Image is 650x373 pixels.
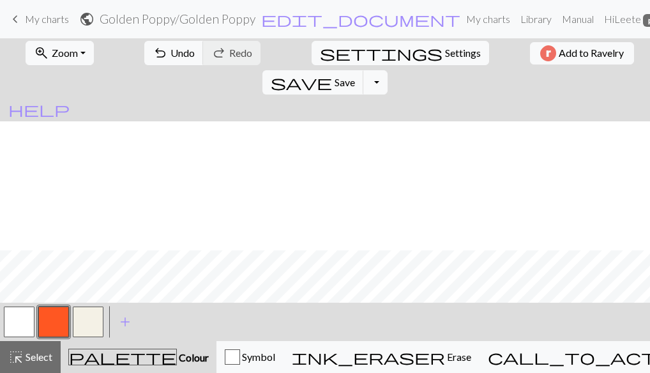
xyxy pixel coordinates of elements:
span: Add to Ravelry [559,45,624,61]
span: undo [153,44,168,62]
button: Erase [283,341,480,373]
span: help [8,100,70,118]
button: Undo [144,41,204,65]
span: Select [24,351,52,363]
span: Save [335,76,355,88]
span: Undo [170,47,195,59]
span: Settings [445,45,481,61]
button: Zoom [26,41,94,65]
button: SettingsSettings [312,41,489,65]
span: My charts [25,13,69,25]
span: add [117,313,133,331]
span: Zoom [52,47,78,59]
span: Symbol [240,351,275,363]
i: Settings [320,45,442,61]
span: zoom_in [34,44,49,62]
button: Save [262,70,364,95]
span: save [271,73,332,91]
span: edit_document [261,10,460,28]
span: public [79,10,94,28]
span: palette [69,348,176,366]
span: settings [320,44,442,62]
button: Add to Ravelry [530,42,634,65]
span: highlight_alt [8,348,24,366]
a: My charts [461,6,515,32]
button: Colour [61,341,216,373]
a: Manual [557,6,599,32]
span: keyboard_arrow_left [8,10,23,28]
span: Colour [177,351,209,363]
span: ink_eraser [292,348,445,366]
span: Erase [445,351,471,363]
a: Library [515,6,557,32]
a: My charts [8,8,69,30]
h2: Golden Poppy / Golden Poppy [100,11,255,26]
button: Symbol [216,341,283,373]
img: Ravelry [540,45,556,61]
